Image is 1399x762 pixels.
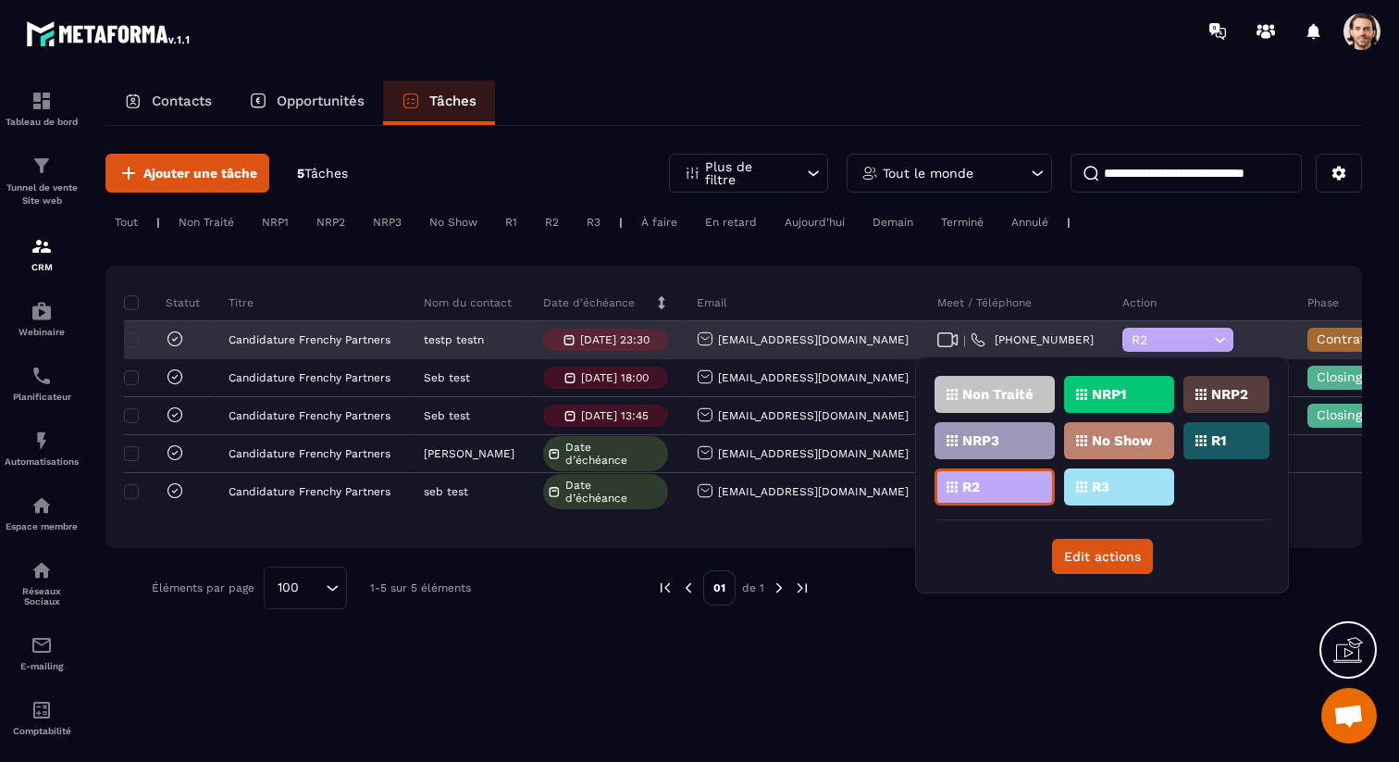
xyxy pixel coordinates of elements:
[152,93,212,109] p: Contacts
[5,586,79,606] p: Réseaux Sociaux
[1132,332,1209,347] span: R2
[5,545,79,620] a: social-networksocial-networkRéseaux Sociaux
[1122,295,1157,310] p: Action
[703,570,736,606] p: 01
[5,392,79,402] p: Planificateur
[271,578,305,598] span: 100
[229,371,390,384] p: Candidature Frenchy Partners
[31,699,53,721] img: accountant
[1092,388,1126,401] p: NRP1
[1002,211,1058,233] div: Annulé
[307,211,354,233] div: NRP2
[1052,539,1153,574] button: Edit actions
[971,332,1094,347] a: [PHONE_NUMBER]
[543,295,635,310] p: Date d’échéance
[105,211,147,233] div: Tout
[105,154,269,193] button: Ajouter une tâche
[424,447,514,460] p: [PERSON_NAME]
[31,494,53,517] img: automations
[883,167,973,180] p: Tout le monde
[31,300,53,322] img: automations
[5,685,79,750] a: accountantaccountantComptabilité
[253,211,298,233] div: NRP1
[771,580,787,596] img: next
[129,295,200,310] p: Statut
[364,211,411,233] div: NRP3
[229,295,254,310] p: Titre
[5,521,79,531] p: Espace membre
[5,416,79,481] a: automationsautomationsAutomatisations
[565,441,663,467] span: Date d’échéance
[230,81,383,125] a: Opportunités
[31,430,53,452] img: automations
[277,93,365,109] p: Opportunités
[229,485,390,498] p: Candidature Frenchy Partners
[26,17,192,50] img: logo
[31,559,53,581] img: social-network
[5,117,79,127] p: Tableau de bord
[619,216,623,229] p: |
[962,481,980,493] p: R2
[775,211,854,233] div: Aujourd'hui
[297,165,348,182] p: 5
[420,211,487,233] div: No Show
[1067,216,1071,229] p: |
[696,211,766,233] div: En retard
[305,578,321,598] input: Search for option
[152,581,254,594] p: Éléments par page
[1307,295,1339,310] p: Phase
[932,211,993,233] div: Terminé
[1211,434,1226,447] p: R1
[565,479,663,505] span: Date d’échéance
[697,295,727,310] p: Email
[143,164,257,182] span: Ajouter une tâche
[1092,481,1109,493] p: R3
[370,581,471,594] p: 1-5 sur 5 éléments
[5,620,79,685] a: emailemailE-mailing
[424,485,468,498] p: seb test
[383,81,495,125] a: Tâches
[742,581,764,595] p: de 1
[229,447,390,460] p: Candidature Frenchy Partners
[105,81,230,125] a: Contacts
[424,295,512,310] p: Nom du contact
[963,333,966,347] span: |
[229,409,390,422] p: Candidature Frenchy Partners
[5,286,79,351] a: automationsautomationsWebinaire
[580,333,650,346] p: [DATE] 23:30
[5,76,79,141] a: formationformationTableau de bord
[31,90,53,112] img: formation
[1321,688,1377,743] div: Ouvrir le chat
[632,211,687,233] div: À faire
[536,211,568,233] div: R2
[5,141,79,221] a: formationformationTunnel de vente Site web
[962,434,999,447] p: NRP3
[5,351,79,416] a: schedulerschedulerPlanificateur
[31,235,53,257] img: formation
[496,211,526,233] div: R1
[31,365,53,387] img: scheduler
[962,388,1034,401] p: Non Traité
[5,456,79,467] p: Automatisations
[304,166,348,181] span: Tâches
[705,160,786,186] p: Plus de filtre
[577,211,610,233] div: R3
[1211,388,1248,401] p: NRP2
[581,409,649,422] p: [DATE] 13:45
[581,371,649,384] p: [DATE] 18:00
[1092,434,1153,447] p: No Show
[5,221,79,286] a: formationformationCRM
[424,333,484,346] p: testp testn
[5,481,79,545] a: automationsautomationsEspace membre
[680,580,697,596] img: prev
[794,580,811,596] img: next
[657,580,674,596] img: prev
[156,216,160,229] p: |
[5,181,79,207] p: Tunnel de vente Site web
[429,93,477,109] p: Tâches
[5,262,79,272] p: CRM
[5,661,79,671] p: E-mailing
[424,409,470,422] p: Seb test
[31,155,53,177] img: formation
[5,726,79,736] p: Comptabilité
